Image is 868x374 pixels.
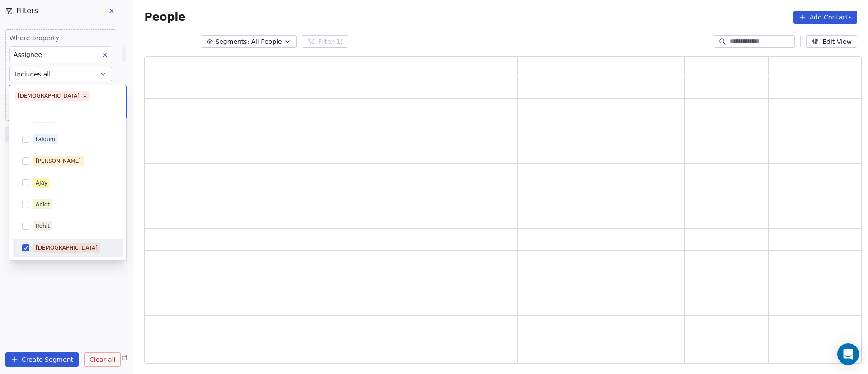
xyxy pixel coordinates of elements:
div: Ankit [36,200,50,208]
div: [DEMOGRAPHIC_DATA] [36,244,98,252]
div: [PERSON_NAME] [36,157,81,165]
div: Ajay [36,179,47,187]
div: Rohit [36,222,50,230]
div: Falguni [36,135,55,143]
div: [DEMOGRAPHIC_DATA] [18,92,80,100]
